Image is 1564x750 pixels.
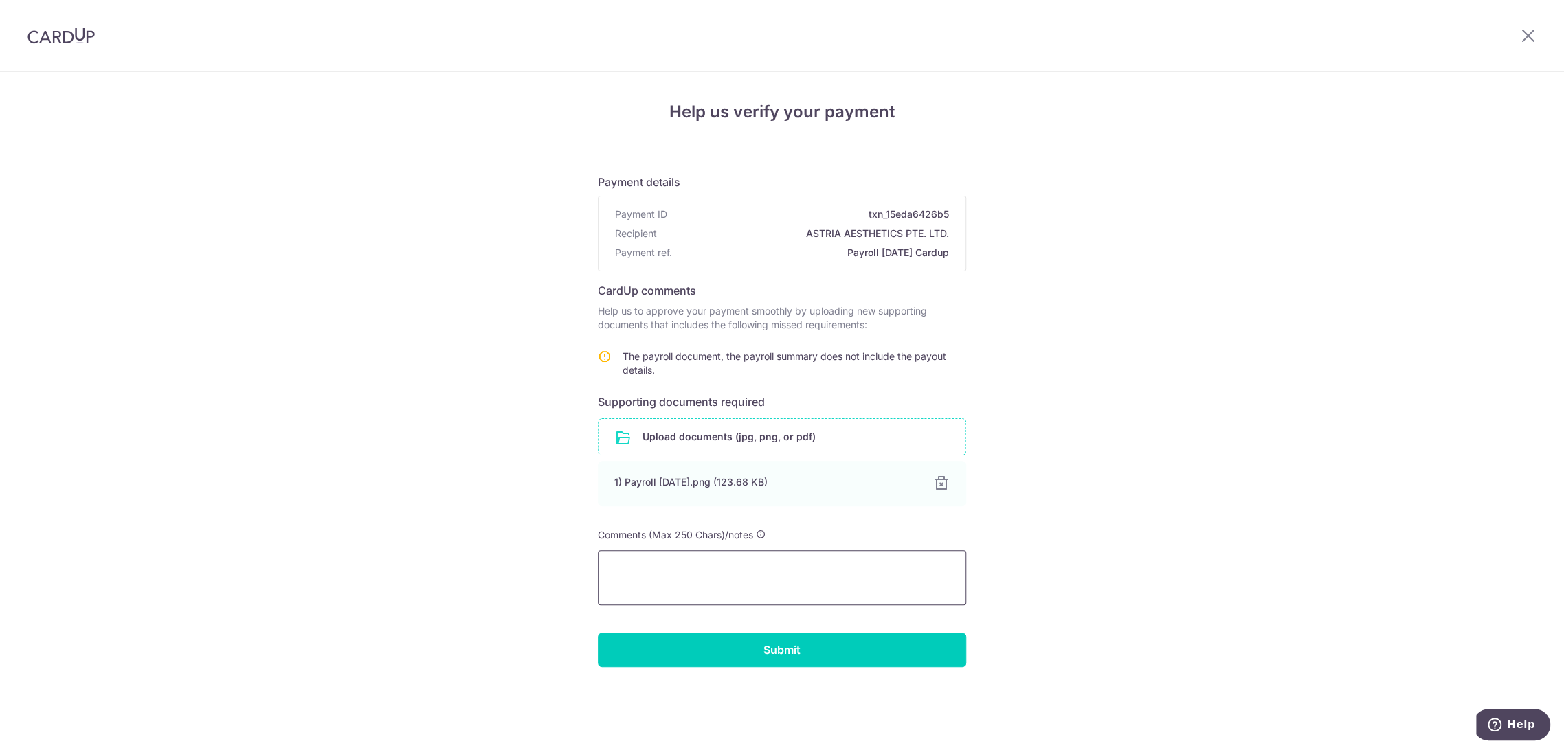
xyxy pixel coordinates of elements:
h4: Help us verify your payment [598,100,966,124]
input: Submit [598,633,966,667]
span: Payment ID [615,207,667,221]
span: The payroll document, the payroll summary does not include the payout details. [623,350,946,376]
h6: CardUp comments [598,282,966,299]
img: CardUp [27,27,95,44]
iframe: Opens a widget where you can find more information [1476,709,1550,743]
p: Help us to approve your payment smoothly by uploading new supporting documents that includes the ... [598,304,966,332]
h6: Payment details [598,174,966,190]
span: Payment ref. [615,246,672,260]
span: Recipient [615,227,657,240]
span: Payroll [DATE] Cardup [678,246,949,260]
span: Comments (Max 250 Chars)/notes [598,529,753,541]
div: 1) Payroll [DATE].png (123.68 KB) [614,475,917,489]
span: txn_15eda6426b5 [673,207,949,221]
div: Upload documents (jpg, png, or pdf) [598,418,966,455]
span: ASTRIA AESTHETICS PTE. LTD. [662,227,949,240]
h6: Supporting documents required [598,394,966,410]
